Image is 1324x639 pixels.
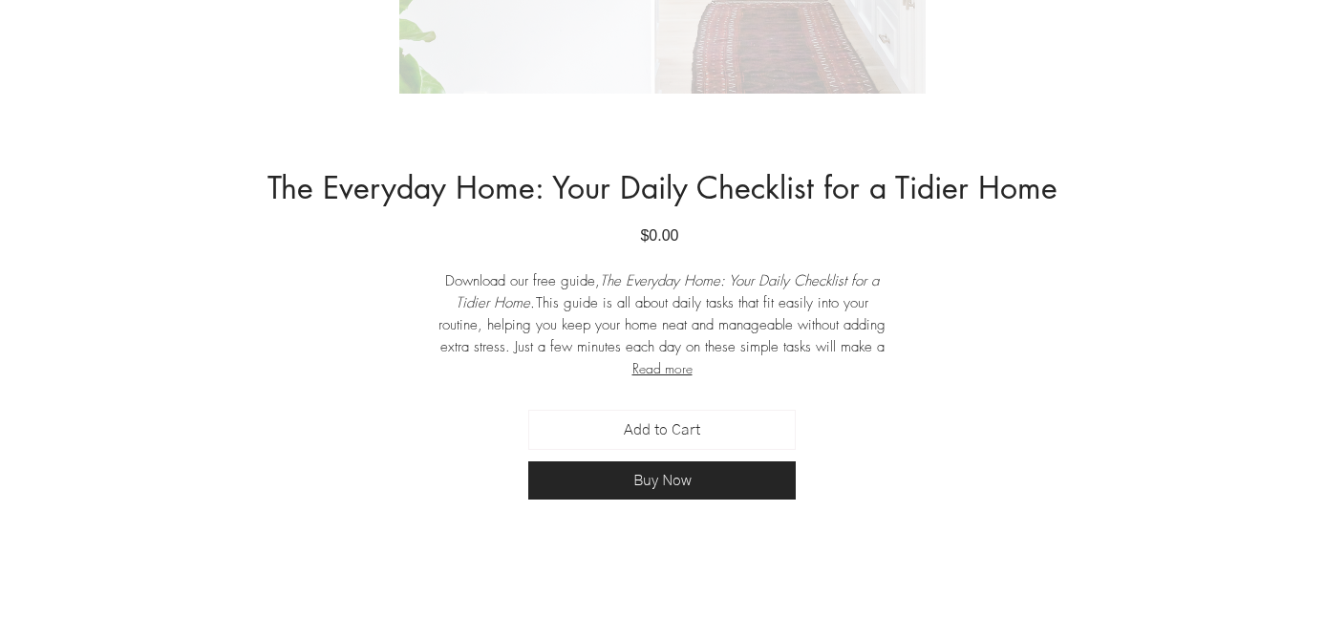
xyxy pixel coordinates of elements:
button: Read more [433,358,891,379]
h1: The Everyday Home: Your Daily Checklist for a Tidier Home [213,170,1111,206]
span: Buy Now [633,471,692,490]
button: Buy Now [528,461,796,500]
span: $0.00 [640,227,678,244]
button: Add to Cart [528,410,796,450]
p: Download our free guide, This guide is all about daily tasks that fit easily into your routine, h... [433,270,891,402]
span: Add to Cart [624,418,700,441]
em: The Everyday Home: Your Daily Checklist for a Tidier Home. [456,271,879,312]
